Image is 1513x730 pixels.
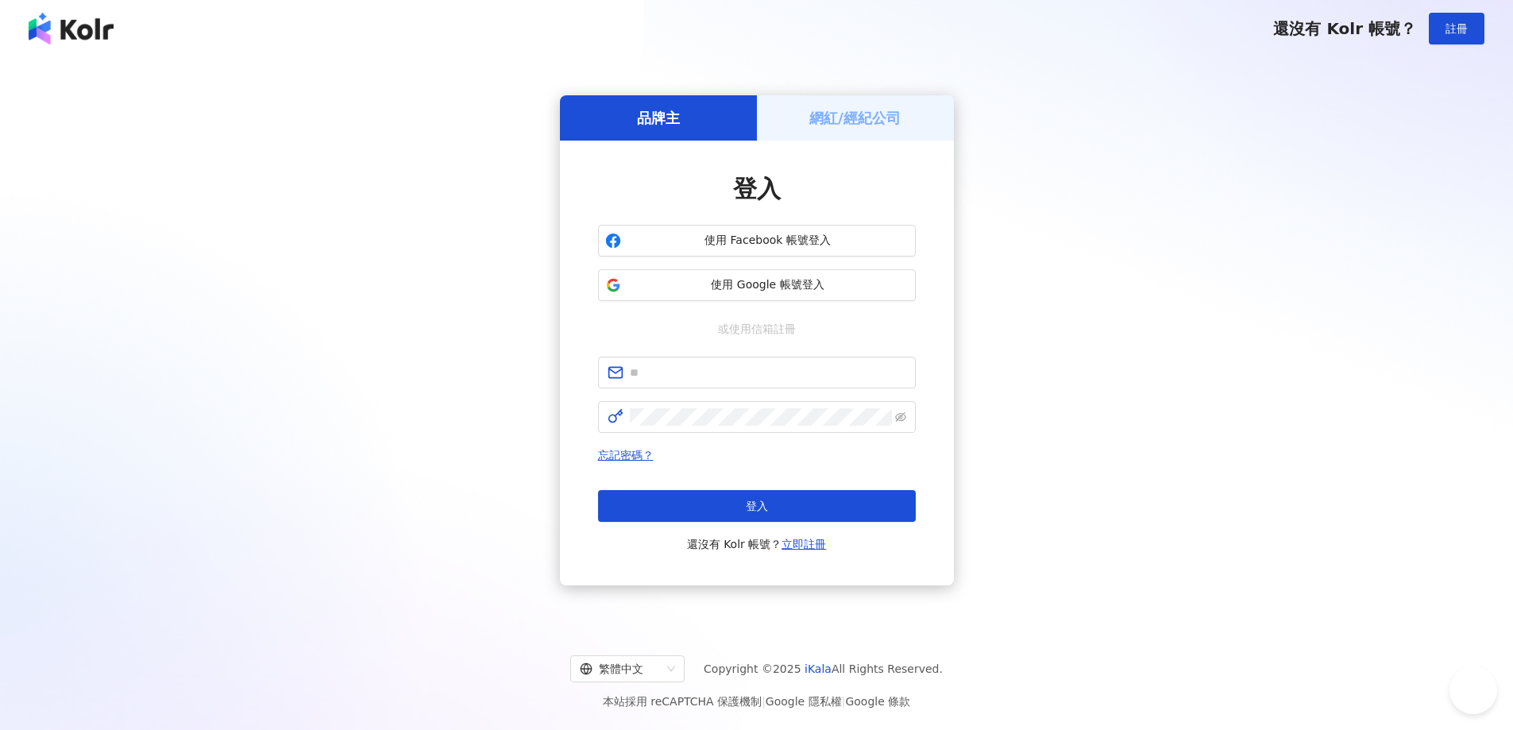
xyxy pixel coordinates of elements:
[637,108,680,128] h5: 品牌主
[845,695,910,708] a: Google 條款
[627,233,909,249] span: 使用 Facebook 帳號登入
[29,13,114,44] img: logo
[842,695,846,708] span: |
[598,449,654,462] a: 忘記密碼？
[1449,666,1497,714] iframe: Help Scout Beacon - Open
[746,500,768,512] span: 登入
[707,320,807,338] span: 或使用信箱註冊
[598,269,916,301] button: 使用 Google 帳號登入
[1273,19,1416,38] span: 還沒有 Kolr 帳號？
[809,108,901,128] h5: 網紅/經紀公司
[805,662,832,675] a: iKala
[1429,13,1484,44] button: 註冊
[687,535,827,554] span: 還沒有 Kolr 帳號？
[627,277,909,293] span: 使用 Google 帳號登入
[704,659,943,678] span: Copyright © 2025 All Rights Reserved.
[762,695,766,708] span: |
[603,692,910,711] span: 本站採用 reCAPTCHA 保護機制
[895,411,906,423] span: eye-invisible
[598,225,916,257] button: 使用 Facebook 帳號登入
[598,490,916,522] button: 登入
[766,695,842,708] a: Google 隱私權
[580,656,661,682] div: 繁體中文
[782,538,826,550] a: 立即註冊
[1445,22,1468,35] span: 註冊
[733,175,781,203] span: 登入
